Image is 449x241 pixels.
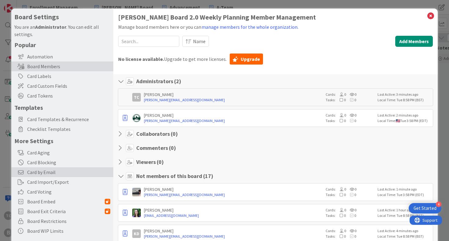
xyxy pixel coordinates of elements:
[378,97,431,103] div: Local Time: Tue 8:58 PM (BST)
[335,118,346,123] span: 0
[27,116,110,123] span: Card Templates & Recurrence
[335,98,346,102] span: 0
[396,119,400,122] img: us.png
[11,61,113,71] div: Board Members
[136,78,181,85] h4: Administrators
[132,209,141,217] img: ML
[201,23,299,31] button: manage members for the whole organization.
[414,205,436,211] div: Get Started
[336,92,346,97] span: 0
[27,198,105,205] span: Board Embed
[346,187,356,191] span: 0
[346,113,356,117] span: 0
[144,228,323,234] div: [PERSON_NAME]
[118,13,433,21] h1: [PERSON_NAME] Board 2.0 Weekly Planning Member Management
[326,92,374,97] div: Cards:
[144,187,323,192] div: [PERSON_NAME]
[378,118,431,124] div: Local Time: Tue 3:58 PM (EDT)
[144,118,323,124] a: [PERSON_NAME][EMAIL_ADDRESS][DOMAIN_NAME]
[132,229,141,238] div: KD
[14,41,110,49] h5: Popular
[136,159,164,165] h4: Viewers
[326,213,374,218] div: Tasks:
[132,93,141,102] div: TC
[378,234,431,239] div: Local Time: Tue 8:58 PM (BST)
[14,13,110,21] h4: Board Settings
[378,228,431,234] div: Last Active: 4 minutes ago
[11,52,113,61] div: Automation
[14,23,110,38] div: You are an . You can edit all settings.
[378,113,431,118] div: Last Active: 2 minutes ago
[13,1,28,8] span: Support
[346,208,356,212] span: 0
[118,55,227,63] span: Upgrade to get more licenses.
[144,113,323,118] div: [PERSON_NAME]
[409,203,441,213] div: Open Get Started checklist, remaining modules: 4
[144,234,323,239] a: [PERSON_NAME][EMAIL_ADDRESS][DOMAIN_NAME]
[118,36,179,47] input: Search...
[378,92,431,97] div: Last Active: 3 minutes ago
[132,188,141,196] img: jB
[203,172,213,180] span: ( 17 )
[14,137,110,145] h5: More Settings
[132,114,141,122] img: TC
[346,98,356,102] span: 0
[27,92,110,99] span: Card Tokens
[27,217,110,225] span: Board Restrictions
[326,187,374,192] div: Cards:
[378,207,431,213] div: Last Active: 1 hour ago
[335,192,346,197] span: 0
[11,148,113,158] div: Card Aging
[336,228,346,233] span: 0
[136,131,178,137] h4: Collaborators
[346,192,356,197] span: 0
[11,226,113,236] div: Board WIP Limits
[27,82,110,90] span: Card Custom Fields
[27,188,110,195] span: Card Voting
[169,144,176,151] span: ( 0 )
[11,158,113,167] div: Card Blocking
[378,192,431,198] div: Local Time: Tue 3:58 PM (EDT)
[144,207,323,213] div: [PERSON_NAME]
[144,192,323,198] a: [PERSON_NAME][EMAIL_ADDRESS][DOMAIN_NAME]
[378,187,431,192] div: Last Active: 1 minute ago
[326,234,374,239] div: Tasks:
[326,97,374,103] div: Tasks:
[144,213,323,218] a: [EMAIL_ADDRESS][DOMAIN_NAME]
[27,125,110,133] span: Checklist Templates
[27,169,110,176] span: Card by Email
[346,92,356,97] span: 0
[157,158,164,165] span: ( 0 )
[335,234,346,239] span: 0
[230,54,263,65] a: Upgrade
[27,208,105,215] span: Board Exit Criteria
[136,145,176,151] h4: Commenters
[326,228,374,234] div: Cards:
[35,24,66,30] b: Administrator
[436,202,441,207] div: 4
[174,78,181,85] span: ( 2 )
[336,187,346,191] span: 0
[11,71,113,81] div: Card Labels
[336,208,346,212] span: 0
[326,207,374,213] div: Cards:
[171,130,178,137] span: ( 0 )
[118,56,164,62] b: No license available.
[11,177,113,187] div: Card Import/Export
[346,228,356,233] span: 0
[346,234,356,239] span: 0
[136,173,213,180] h4: Not members of this board
[144,92,323,97] div: [PERSON_NAME]
[193,38,206,45] span: Name
[144,97,323,103] a: [PERSON_NAME][EMAIL_ADDRESS][DOMAIN_NAME]
[335,213,346,218] span: 0
[346,213,356,218] span: 0
[326,113,374,118] div: Cards:
[336,113,346,117] span: 0
[395,36,433,47] button: Add Members
[14,104,110,111] h5: Templates
[182,36,209,47] button: Name
[118,23,433,31] div: Manage board members here or you can
[326,192,374,198] div: Tasks:
[326,118,374,124] div: Tasks:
